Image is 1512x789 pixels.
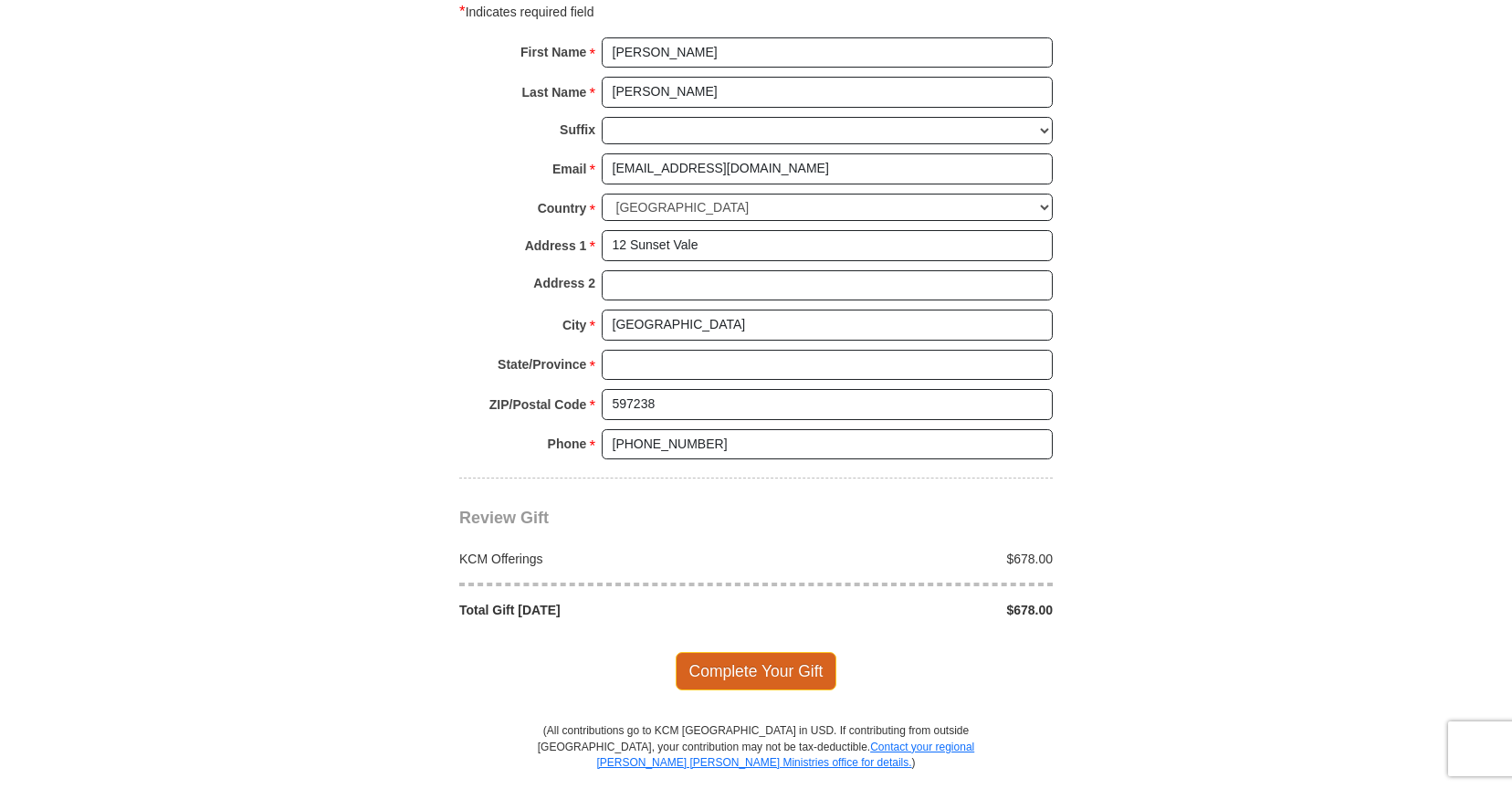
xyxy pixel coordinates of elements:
div: Total Gift [DATE] [450,601,757,619]
strong: City [562,312,586,338]
strong: First Name [520,39,586,65]
strong: State/Province [498,352,586,377]
strong: Phone [548,431,587,457]
strong: Suffix [560,117,595,142]
strong: Country [538,195,587,221]
span: Complete Your Gift [676,652,837,690]
div: $678.00 [756,601,1063,619]
strong: ZIP/Postal Code [489,392,587,417]
strong: Address 2 [533,270,595,296]
strong: Address 1 [525,233,587,258]
div: Indicates required field [459,1,1053,23]
a: Contact your regional [PERSON_NAME] [PERSON_NAME] Ministries office for details. [596,741,974,769]
div: $678.00 [756,550,1063,568]
strong: Email [552,156,586,182]
span: Review Gift [459,509,549,527]
strong: Last Name [522,79,587,105]
div: KCM Offerings [450,550,757,568]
